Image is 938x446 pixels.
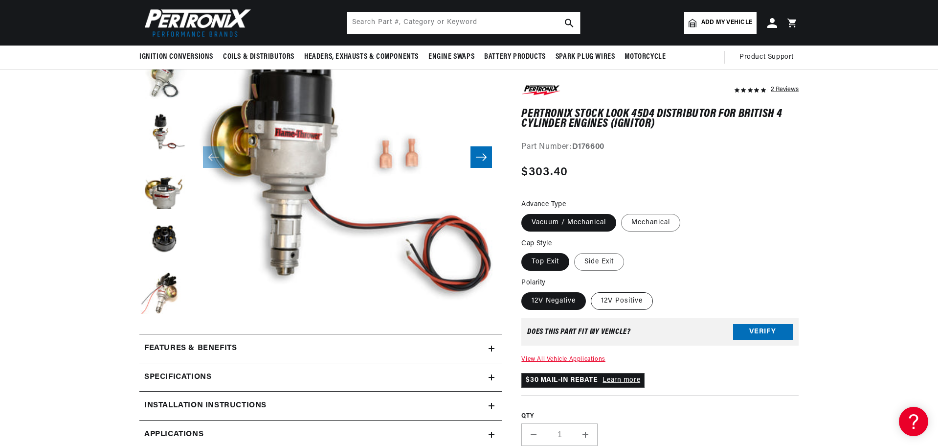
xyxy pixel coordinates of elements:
[521,253,569,271] label: Top Exit
[139,52,213,62] span: Ignition Conversions
[521,109,799,129] h1: PerTronix Stock Look 45D4 Distributor for British 4 Cylinder Engines (Ignitor)
[521,292,586,310] label: 12V Negative
[621,214,680,232] label: Mechanical
[218,46,299,69] summary: Coils & Distributors
[521,164,568,181] span: $303.40
[521,199,567,210] legend: Advance Type
[470,146,492,168] button: Slide right
[551,46,620,69] summary: Spark Plug Wires
[521,141,799,154] div: Part Number:
[139,363,502,392] summary: Specifications
[620,46,670,69] summary: Motorcycle
[771,83,799,95] div: 2 Reviews
[574,253,624,271] label: Side Exit
[139,392,502,420] summary: Installation instructions
[203,146,224,168] button: Slide left
[347,12,580,34] input: Search Part #, Category or Keyword
[299,46,424,69] summary: Headers, Exhausts & Components
[428,52,474,62] span: Engine Swaps
[139,0,502,314] media-gallery: Gallery Viewer
[739,52,794,63] span: Product Support
[701,18,752,27] span: Add my vehicle
[572,143,604,151] strong: D176600
[521,373,645,388] p: $30 MAIL-IN REBATE
[139,46,218,69] summary: Ignition Conversions
[223,52,294,62] span: Coils & Distributors
[479,46,551,69] summary: Battery Products
[139,270,188,319] button: Load image 5 in gallery view
[139,108,188,157] button: Load image 2 in gallery view
[139,6,252,40] img: Pertronix
[144,371,211,384] h2: Specifications
[556,52,615,62] span: Spark Plug Wires
[733,324,793,340] button: Verify
[521,238,553,249] legend: Cap Style
[484,52,546,62] span: Battery Products
[521,214,616,232] label: Vacuum / Mechanical
[424,46,479,69] summary: Engine Swaps
[521,412,799,421] label: QTY
[739,46,799,69] summary: Product Support
[139,162,188,211] button: Load image 3 in gallery view
[521,356,605,362] a: View All Vehicle Applications
[139,54,188,103] button: Load image 8 in gallery view
[625,52,666,62] span: Motorcycle
[684,12,757,34] a: Add my vehicle
[558,12,580,34] button: search button
[521,278,546,288] legend: Polarity
[603,376,640,384] a: Learn more
[304,52,419,62] span: Headers, Exhausts & Components
[144,342,237,355] h2: Features & Benefits
[139,216,188,265] button: Load image 4 in gallery view
[144,399,267,412] h2: Installation instructions
[144,428,203,441] span: Applications
[139,334,502,363] summary: Features & Benefits
[527,328,630,336] div: Does This part fit My vehicle?
[591,292,653,310] label: 12V Positive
